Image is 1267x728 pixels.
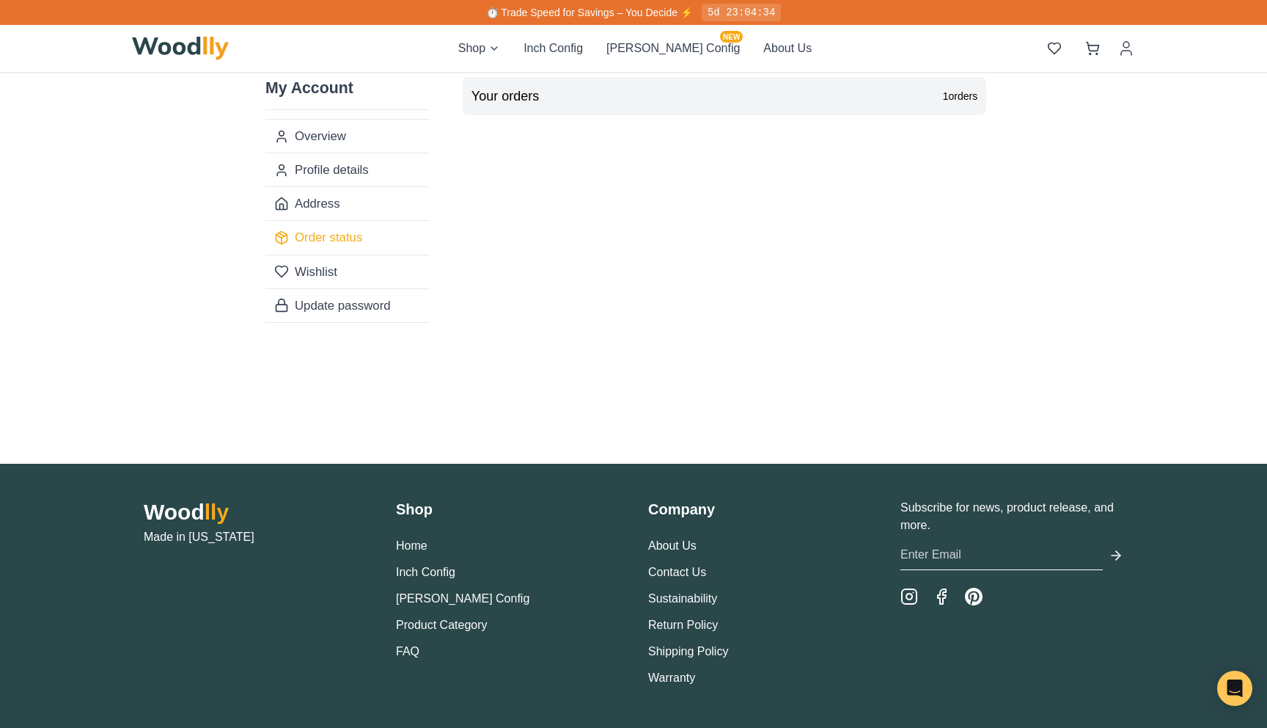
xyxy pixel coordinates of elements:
[1217,671,1252,706] div: Open Intercom Messenger
[965,588,983,605] a: Pinterest
[900,499,1123,534] p: Subscribe for news, product release, and more.
[720,31,743,43] span: NEW
[396,499,619,520] h3: Shop
[265,186,430,220] a: Address
[144,528,367,546] p: Made in [US_STATE]
[648,499,871,520] h3: Company
[396,619,488,631] a: Product Category
[763,40,812,57] button: About Us
[132,37,229,60] img: Woodlly
[606,40,740,57] button: [PERSON_NAME] ConfigNEW
[702,4,781,21] div: 5d 23:04:34
[396,564,455,581] button: Inch Config
[265,220,430,254] a: Order status
[900,588,918,605] a: Instagram
[205,500,229,524] span: lly
[265,288,430,322] a: Update password
[648,619,718,631] a: Return Policy
[648,539,697,552] a: About Us
[458,40,500,57] button: Shop
[265,255,430,288] a: Wishlist
[396,539,427,552] a: Home
[486,7,693,18] span: ⏱️ Trade Speed for Savings – You Decide ⚡
[943,89,977,103] span: 1 orders
[524,40,583,57] button: Inch Config
[265,77,430,110] h2: My Account
[471,86,539,106] h2: Your orders
[396,645,419,658] a: FAQ
[900,540,1103,570] input: Enter Email
[648,671,695,684] a: Warranty
[648,645,728,658] a: Shipping Policy
[265,120,430,153] a: Overview
[648,566,706,578] a: Contact Us
[396,590,529,608] button: [PERSON_NAME] Config
[648,592,717,605] a: Sustainability
[933,588,950,605] a: Facebook
[144,499,367,525] h2: Wood
[265,153,430,186] a: Profile details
